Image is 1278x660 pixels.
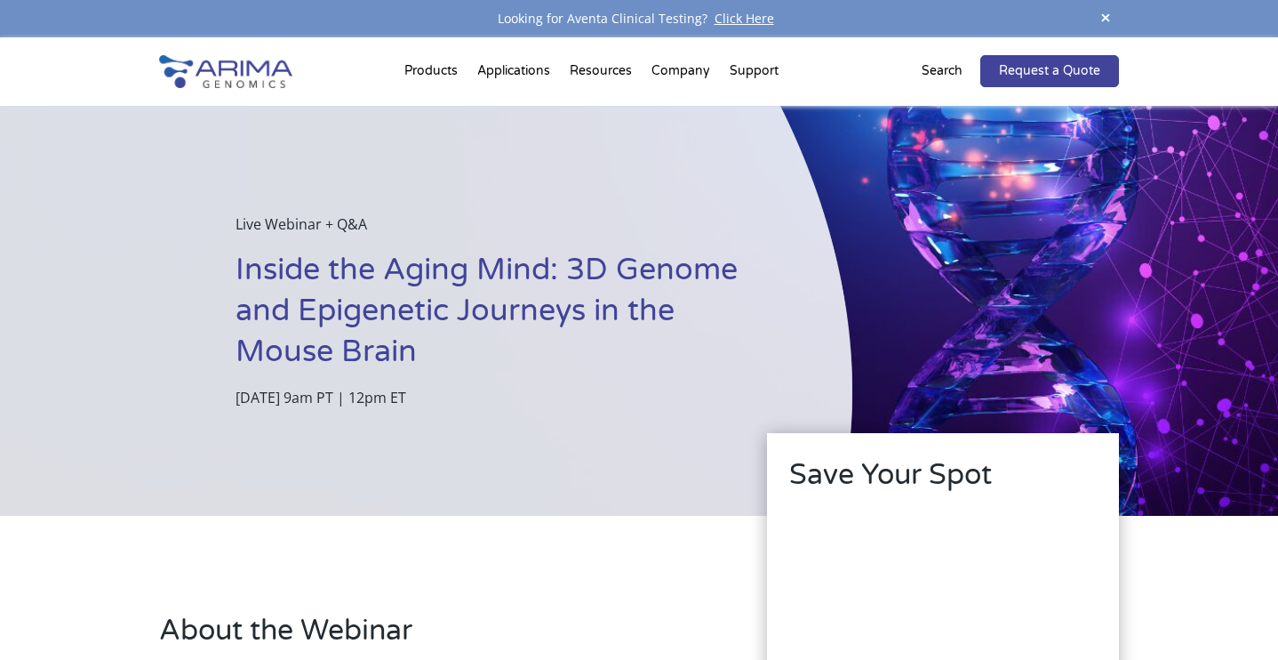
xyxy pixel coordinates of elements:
p: Live Webinar + Q&A [236,213,763,250]
p: Search [922,60,962,83]
img: Arima-Genomics-logo [159,55,292,88]
h2: Save Your Spot [789,455,1097,509]
div: Looking for Aventa Clinical Testing? [159,7,1119,30]
p: [DATE] 9am PT | 12pm ET [236,386,763,409]
a: Request a Quote [980,55,1119,87]
h1: Inside the Aging Mind: 3D Genome and Epigenetic Journeys in the Mouse Brain [236,250,763,386]
a: Click Here [707,10,781,27]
